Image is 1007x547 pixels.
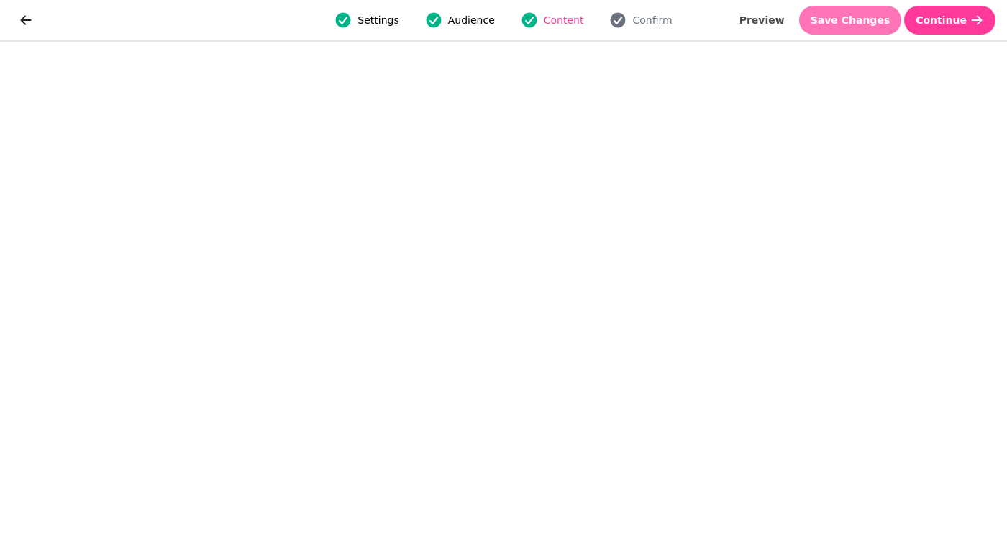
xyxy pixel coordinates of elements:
span: Settings [357,13,398,27]
span: Content [544,13,584,27]
button: Save Changes [799,6,902,35]
span: Confirm [632,13,672,27]
button: Continue [904,6,995,35]
button: Preview [728,6,796,35]
span: Preview [739,15,785,25]
span: Save Changes [811,15,890,25]
span: Audience [448,13,495,27]
button: go back [12,6,40,35]
span: Continue [916,15,967,25]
